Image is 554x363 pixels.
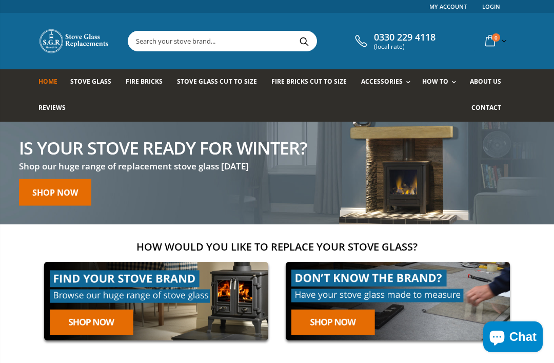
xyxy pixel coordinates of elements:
h2: How would you like to replace your stove glass? [38,240,516,254]
a: About us [470,69,509,95]
span: Fire Bricks [126,77,163,86]
span: 0 [492,33,500,42]
img: Stove Glass Replacement [38,28,110,54]
a: Fire Bricks [126,69,170,95]
span: How To [422,77,448,86]
span: Home [38,77,57,86]
span: Reviews [38,103,66,112]
a: Stove Glass Cut To Size [177,69,264,95]
span: Accessories [361,77,403,86]
a: Contact [471,95,509,122]
img: made-to-measure-cta_2cd95ceb-d519-4648-b0cf-d2d338fdf11f.jpg [280,256,516,346]
h2: Is your stove ready for winter? [19,139,307,156]
button: Search [292,31,315,51]
a: Stove Glass [70,69,119,95]
h3: Shop our huge range of replacement stove glass [DATE] [19,160,307,172]
input: Search your stove brand... [128,31,411,51]
a: Shop now [19,179,91,205]
inbox-online-store-chat: Shopify online store chat [480,321,546,355]
span: About us [470,77,501,86]
img: find-your-brand-cta_9b334d5d-5c94-48ed-825f-d7972bbdebd0.jpg [38,256,274,346]
a: Fire Bricks Cut To Size [271,69,354,95]
a: 0 [481,31,509,51]
span: Contact [471,103,501,112]
a: Home [38,69,65,95]
a: How To [422,69,461,95]
span: Stove Glass [70,77,111,86]
a: Reviews [38,95,73,122]
span: Fire Bricks Cut To Size [271,77,347,86]
a: Accessories [361,69,415,95]
span: Stove Glass Cut To Size [177,77,256,86]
